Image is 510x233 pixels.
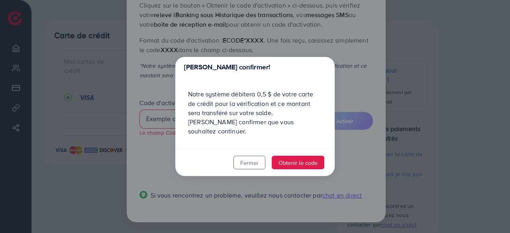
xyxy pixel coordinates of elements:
[240,159,259,167] font: Fermer
[272,156,324,169] button: Obtenir le code
[188,90,313,135] font: Notre système débitera 0,5 $ de votre carte de crédit pour la vérification et ce montant sera tra...
[279,159,318,167] font: Obtenir le code
[184,62,270,72] font: [PERSON_NAME] confirmer!
[233,156,265,169] button: Fermer
[476,197,504,227] iframe: Chat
